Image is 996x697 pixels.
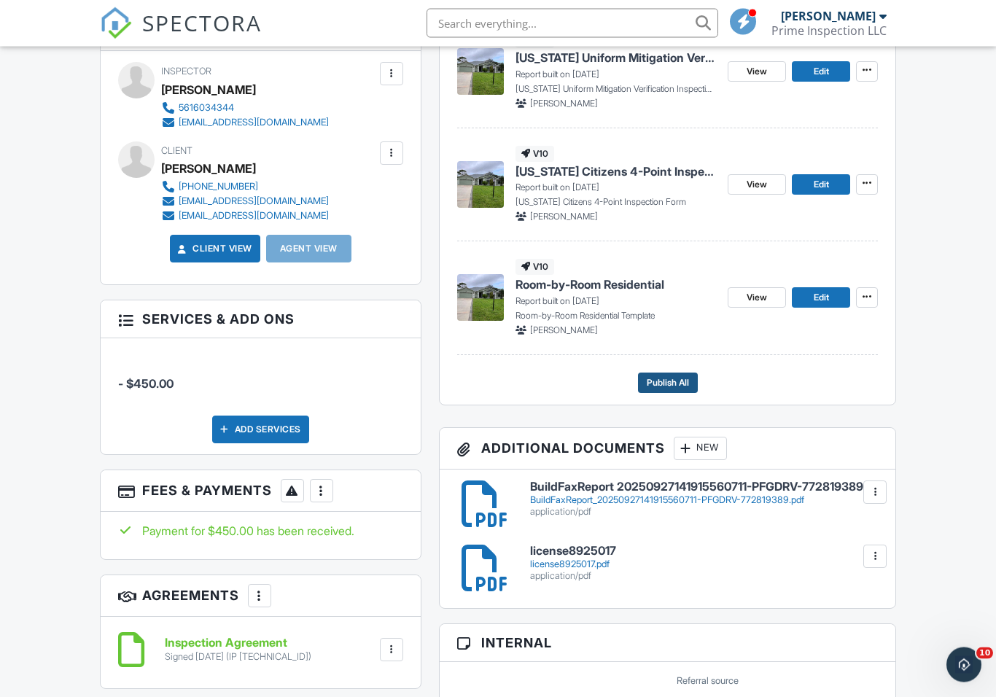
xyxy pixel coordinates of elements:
[212,416,309,444] div: Add Services
[101,471,421,513] h3: Fees & Payments
[946,647,981,682] iframe: Intercom live chat
[161,158,256,180] div: [PERSON_NAME]
[175,242,252,257] a: Client View
[161,180,329,195] a: [PHONE_NUMBER]
[530,571,878,583] div: application/pdf
[142,7,262,38] span: SPECTORA
[530,559,878,571] div: license8925017.pdf
[165,637,311,650] h6: Inspection Agreement
[771,23,887,38] div: Prime Inspection LLC
[161,116,329,131] a: [EMAIL_ADDRESS][DOMAIN_NAME]
[161,101,329,116] a: 5616034344
[118,350,403,404] li: Manual fee:
[530,495,878,507] div: BuildFaxReport_20250927141915560711-PFGDRV-772819389.pdf
[161,79,256,101] div: [PERSON_NAME]
[530,481,878,494] h6: BuildFaxReport 20250927141915560711-PFGDRV-772819389
[161,146,192,157] span: Client
[118,523,403,540] div: Payment for $450.00 has been received.
[677,675,739,688] label: Referral source
[781,9,876,23] div: [PERSON_NAME]
[530,481,878,518] a: BuildFaxReport 20250927141915560711-PFGDRV-772819389 BuildFaxReport_20250927141915560711-PFGDRV-7...
[161,209,329,224] a: [EMAIL_ADDRESS][DOMAIN_NAME]
[101,576,421,618] h3: Agreements
[179,182,258,193] div: [PHONE_NUMBER]
[179,211,329,222] div: [EMAIL_ADDRESS][DOMAIN_NAME]
[674,437,727,461] div: New
[976,647,993,659] span: 10
[100,7,132,39] img: The Best Home Inspection Software - Spectora
[100,20,262,50] a: SPECTORA
[440,429,895,470] h3: Additional Documents
[165,652,311,663] div: Signed [DATE] (IP [TECHNICAL_ID])
[165,637,311,663] a: Inspection Agreement Signed [DATE] (IP [TECHNICAL_ID])
[179,103,234,114] div: 5616034344
[179,117,329,129] div: [EMAIL_ADDRESS][DOMAIN_NAME]
[440,625,895,663] h3: Internal
[101,301,421,339] h3: Services & Add ons
[530,507,878,518] div: application/pdf
[179,196,329,208] div: [EMAIL_ADDRESS][DOMAIN_NAME]
[161,195,329,209] a: [EMAIL_ADDRESS][DOMAIN_NAME]
[530,545,878,583] a: license8925017 license8925017.pdf application/pdf
[118,377,174,392] span: - $450.00
[427,9,718,38] input: Search everything...
[161,66,211,77] span: Inspector
[530,545,878,558] h6: license8925017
